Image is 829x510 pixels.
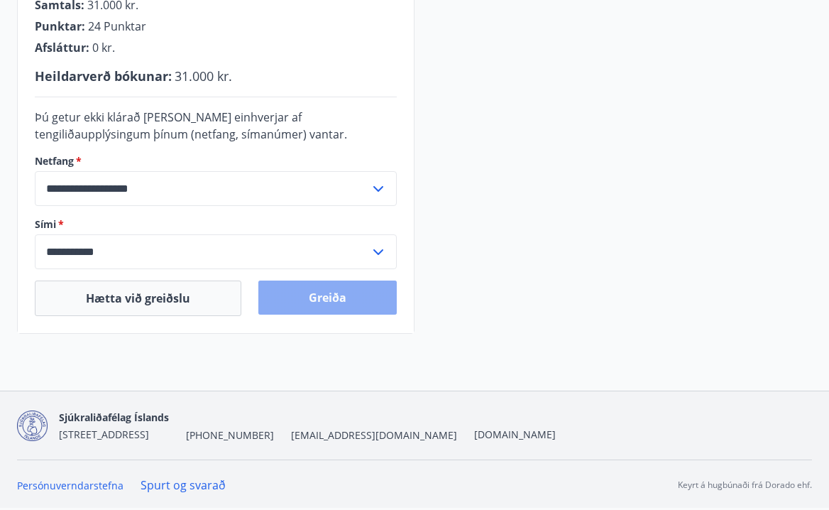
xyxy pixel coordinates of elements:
[35,109,347,142] span: Þú getur ekki klárað [PERSON_NAME] einhverjar af tengiliðaupplýsingum þínum (netfang, símanúmer) ...
[291,428,457,443] span: [EMAIL_ADDRESS][DOMAIN_NAME]
[678,479,812,492] p: Keyrt á hugbúnaði frá Dorado ehf.
[186,428,274,443] span: [PHONE_NUMBER]
[88,18,146,34] span: 24 Punktar
[35,154,397,168] label: Netfang
[92,40,115,55] span: 0 kr.
[35,67,172,85] span: Heildarverð bókunar :
[59,428,149,441] span: [STREET_ADDRESS]
[59,411,169,424] span: Sjúkraliðafélag Íslands
[35,281,241,316] button: Hætta við greiðslu
[35,217,397,232] label: Sími
[175,67,232,85] span: 31.000 kr.
[17,411,48,441] img: d7T4au2pYIU9thVz4WmmUT9xvMNnFvdnscGDOPEg.png
[141,477,226,493] a: Spurt og svarað
[474,428,556,441] a: [DOMAIN_NAME]
[35,18,85,34] span: Punktar :
[258,281,397,315] button: Greiða
[35,40,89,55] span: Afsláttur :
[17,479,123,492] a: Persónuverndarstefna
